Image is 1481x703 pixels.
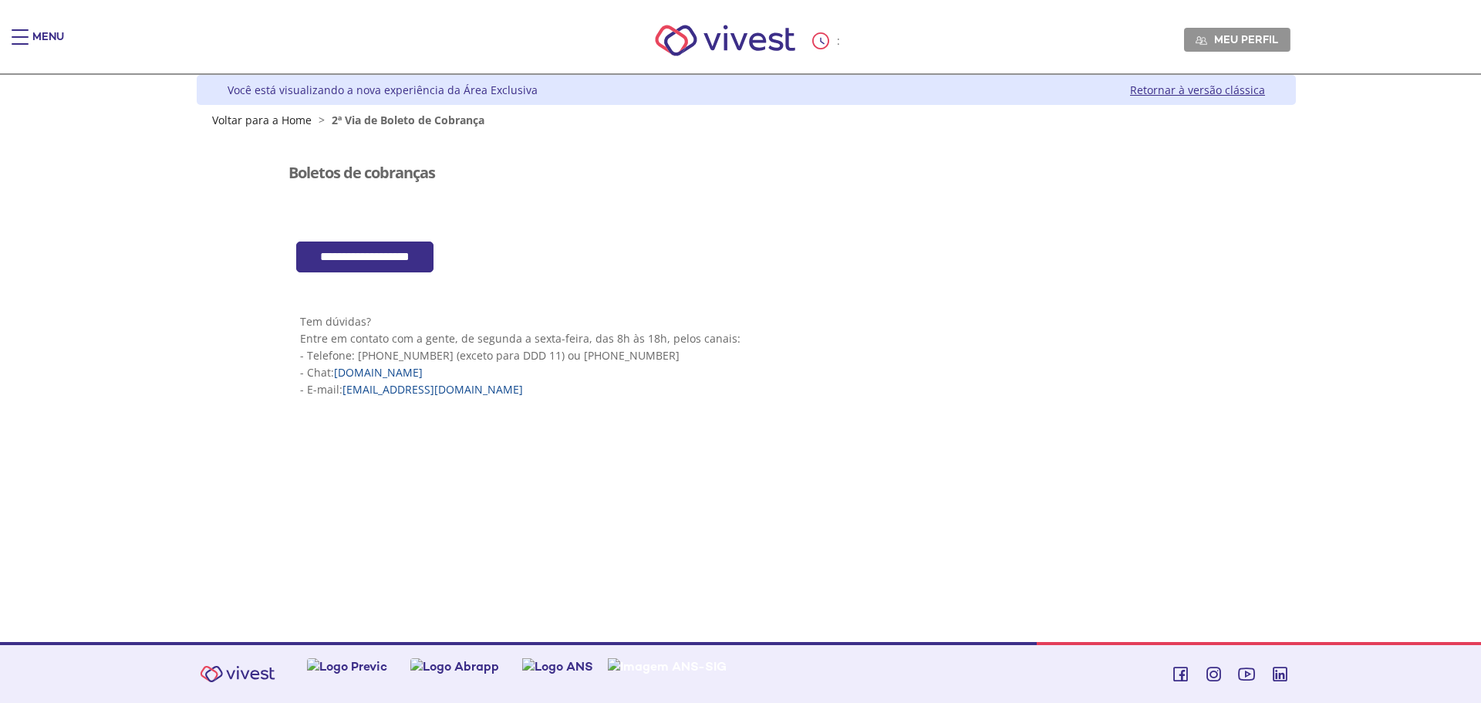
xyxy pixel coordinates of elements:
a: Meu perfil [1184,28,1290,51]
h3: Boletos de cobranças [288,164,435,181]
a: [EMAIL_ADDRESS][DOMAIN_NAME] [342,382,523,397]
span: Meu perfil [1214,32,1278,46]
span: 2ª Via de Boleto de Cobrança [332,113,484,127]
img: Imagem ANS-SIG [608,658,727,674]
div: Vivest [185,75,1296,642]
div: : [812,32,843,49]
a: Voltar para a Home [212,113,312,127]
img: Vivest [191,657,284,691]
img: Vivest [638,8,813,73]
img: Logo Previc [307,658,387,674]
p: Tem dúvidas? Entre em contato com a gente, de segunda a sexta-feira, das 8h às 18h, pelos canais:... [300,313,1193,398]
div: Você está visualizando a nova experiência da Área Exclusiva [228,83,538,97]
img: Logo ANS [522,658,593,674]
section: <span lang="pt-BR" dir="ltr">Visualizador do Conteúdo da Web</span> [288,141,1205,226]
img: Logo Abrapp [410,658,499,674]
span: > [315,113,329,127]
div: Menu [32,29,64,60]
section: <span lang="pt-BR" dir="ltr">Cob360 - Area Restrita - Emprestimos</span> [288,242,1205,273]
img: Meu perfil [1196,35,1207,46]
section: <span lang="pt-BR" dir="ltr">Visualizador do Conteúdo da Web</span> 1 [288,288,1205,421]
a: Retornar à versão clássica [1130,83,1265,97]
a: [DOMAIN_NAME] [334,365,423,380]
